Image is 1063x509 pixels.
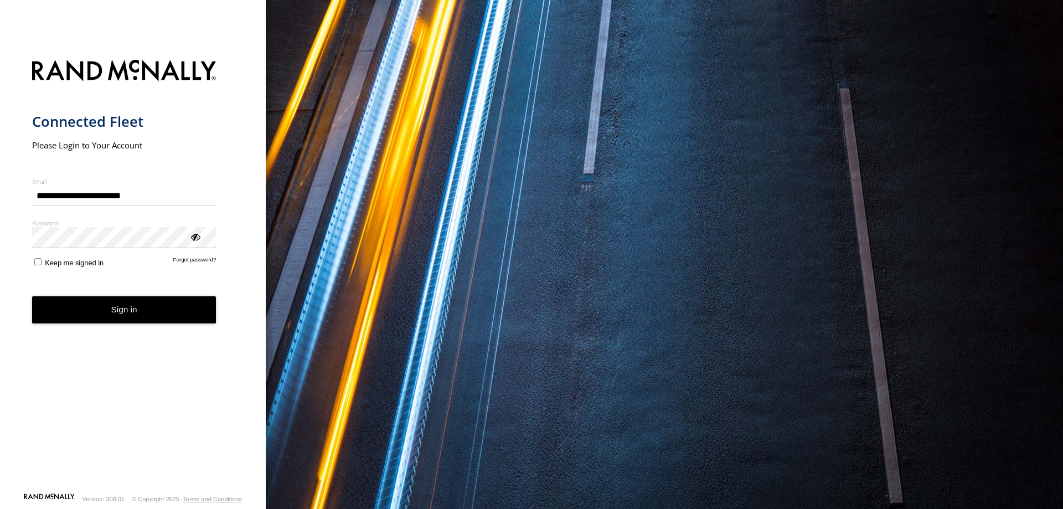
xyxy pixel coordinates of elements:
[183,496,242,502] a: Terms and Conditions
[45,259,104,267] span: Keep me signed in
[32,112,216,131] h1: Connected Fleet
[34,258,42,265] input: Keep me signed in
[189,231,200,242] div: ViewPassword
[32,177,216,186] label: Email
[24,493,75,505] a: Visit our Website
[32,296,216,323] button: Sign in
[32,219,216,227] label: Password
[32,53,234,492] form: main
[32,140,216,151] h2: Please Login to Your Account
[32,58,216,86] img: Rand McNally
[132,496,242,502] div: © Copyright 2025 -
[173,256,216,267] a: Forgot password?
[82,496,125,502] div: Version: 308.01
